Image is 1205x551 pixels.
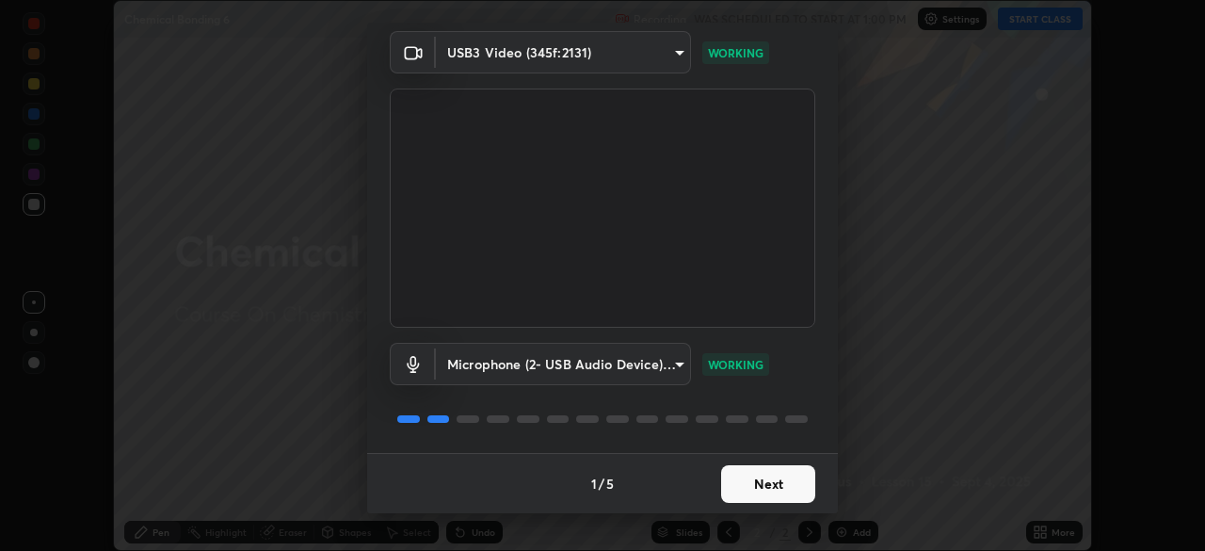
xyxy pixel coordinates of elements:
div: USB3 Video (345f:2131) [436,31,691,73]
h4: 5 [606,474,614,494]
h4: / [599,474,604,494]
h4: 1 [591,474,597,494]
button: Next [721,465,815,503]
div: USB3 Video (345f:2131) [436,343,691,385]
p: WORKING [708,356,763,373]
p: WORKING [708,44,763,61]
